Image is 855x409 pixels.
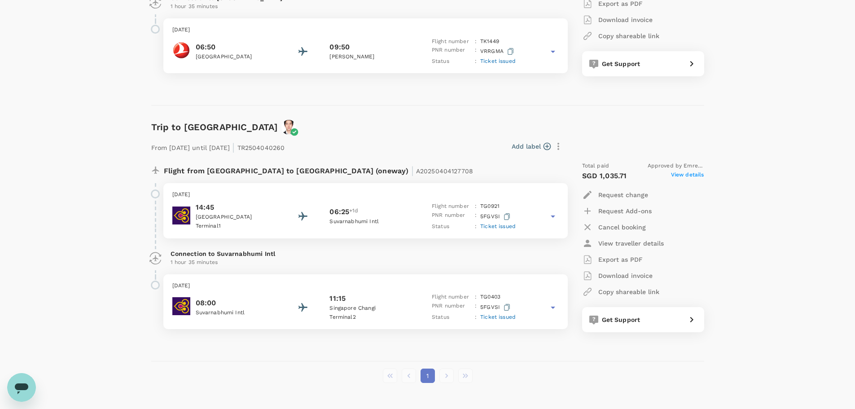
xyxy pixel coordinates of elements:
[598,255,643,264] p: Export as PDF
[582,28,659,44] button: Copy shareable link
[164,162,474,178] p: Flight from [GEOGRAPHIC_DATA] to [GEOGRAPHIC_DATA] (oneway)
[602,60,640,67] span: Get Support
[582,284,659,300] button: Copy shareable link
[582,162,609,171] span: Total paid
[432,222,471,231] p: Status
[480,202,500,211] p: TG 0921
[329,304,410,313] p: Singapore Changi
[475,293,477,302] p: :
[582,235,664,251] button: View traveller details
[329,53,410,62] p: [PERSON_NAME]
[329,293,346,304] p: 11:15
[196,42,276,53] p: 06:50
[480,37,499,46] p: TK 1449
[151,138,285,154] p: From [DATE] until [DATE] TR2504040260
[411,164,414,177] span: |
[480,46,516,57] p: VRRGMA
[349,207,358,217] span: +1d
[480,223,516,229] span: Ticket issued
[582,12,653,28] button: Download invoice
[582,219,646,235] button: Cancel booking
[432,313,471,322] p: Status
[475,222,477,231] p: :
[432,211,471,222] p: PNR number
[671,171,704,181] span: View details
[432,293,471,302] p: Flight number
[598,207,652,215] p: Request Add-ons
[329,313,410,322] p: Terminal 2
[172,190,559,199] p: [DATE]
[432,302,471,313] p: PNR number
[475,37,477,46] p: :
[416,167,473,175] span: A20250404127708
[172,207,190,224] img: Thai Airways International
[598,223,646,232] p: Cancel booking
[582,203,652,219] button: Request Add-ons
[602,316,640,323] span: Get Support
[281,120,296,135] img: avatar-67ef3868951fe.jpeg
[172,297,190,315] img: Thai Airways International
[598,190,648,199] p: Request change
[480,293,500,302] p: TG 0403
[432,57,471,66] p: Status
[171,258,561,267] p: 1 hour 35 minutes
[480,302,512,313] p: 5FGVSI
[582,251,643,268] button: Export as PDF
[475,302,477,313] p: :
[196,308,276,317] p: Suvarnabhumi Intl
[598,271,653,280] p: Download invoice
[329,217,410,226] p: Suvarnabhumi Intl
[648,162,704,171] span: Approved by
[475,202,477,211] p: :
[512,142,551,151] button: Add label
[172,41,190,59] img: Turkish Airlines
[196,298,276,308] p: 08:00
[172,281,559,290] p: [DATE]
[196,202,276,213] p: 14:45
[475,211,477,222] p: :
[582,187,648,203] button: Request change
[598,287,659,296] p: Copy shareable link
[171,249,561,258] p: Connection to Suvarnabhumi Intl
[172,26,559,35] p: [DATE]
[475,57,477,66] p: :
[381,369,475,383] nav: pagination navigation
[196,213,276,222] p: [GEOGRAPHIC_DATA]
[7,373,36,402] iframe: Button to launch messaging window
[329,207,349,217] p: 06:25
[582,268,653,284] button: Download invoice
[480,211,512,222] p: 5FGVSI
[475,46,477,57] p: :
[151,120,278,134] h6: Trip to [GEOGRAPHIC_DATA]
[582,171,627,181] p: SGD 1,035.71
[432,202,471,211] p: Flight number
[171,2,561,11] p: 1 hour 35 minutes
[232,141,235,154] span: |
[432,46,471,57] p: PNR number
[598,31,659,40] p: Copy shareable link
[196,222,276,231] p: Terminal 1
[480,58,516,64] span: Ticket issued
[196,53,276,62] p: [GEOGRAPHIC_DATA]
[329,42,350,53] p: 09:50
[480,314,516,320] span: Ticket issued
[598,15,653,24] p: Download invoice
[475,313,477,322] p: :
[598,239,664,248] p: View traveller details
[432,37,471,46] p: Flight number
[421,369,435,383] button: page 1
